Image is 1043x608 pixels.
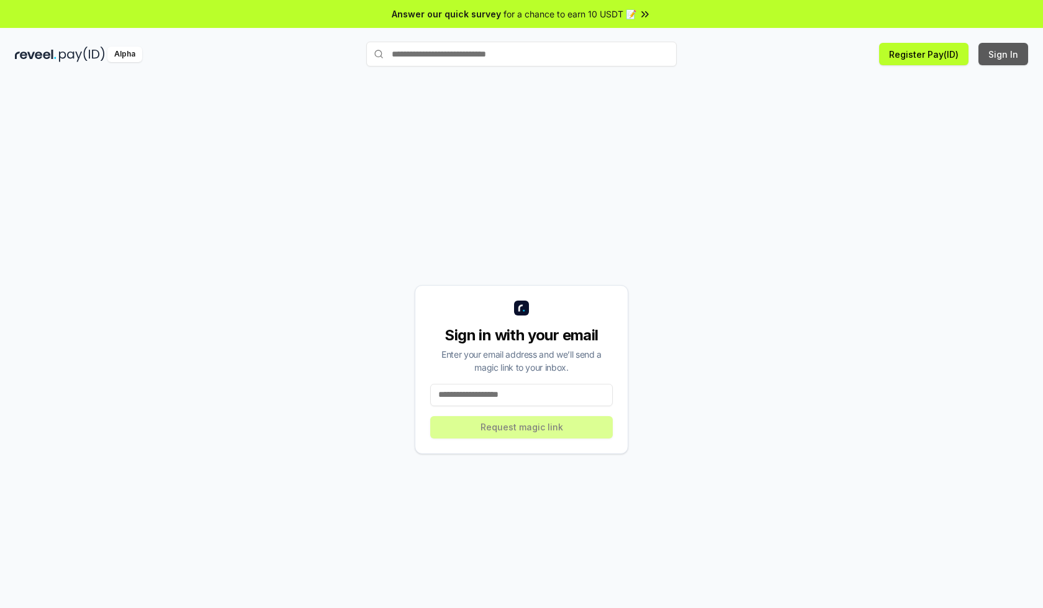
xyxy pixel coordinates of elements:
div: Enter your email address and we’ll send a magic link to your inbox. [430,348,613,374]
div: Sign in with your email [430,325,613,345]
img: logo_small [514,301,529,315]
span: for a chance to earn 10 USDT 📝 [503,7,636,20]
img: reveel_dark [15,47,56,62]
span: Answer our quick survey [392,7,501,20]
button: Sign In [978,43,1028,65]
button: Register Pay(ID) [879,43,968,65]
div: Alpha [107,47,142,62]
img: pay_id [59,47,105,62]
